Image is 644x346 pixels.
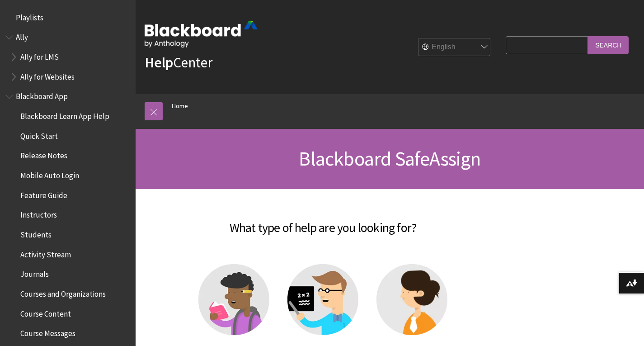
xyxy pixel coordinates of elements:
nav: Book outline for Anthology Ally Help [5,30,130,85]
a: HelpCenter [145,53,212,71]
span: Release Notes [20,148,67,161]
img: Blackboard by Anthology [145,21,258,47]
span: Course Content [20,306,71,318]
span: Quick Start [20,128,58,141]
span: Activity Stream [20,247,71,259]
span: Journals [20,267,49,279]
span: Instructors [20,208,57,220]
span: Students [20,227,52,239]
h2: What type of help are you looking for? [145,207,501,237]
input: Search [588,36,629,54]
span: Blackboard SafeAssign [299,146,480,171]
span: Blackboard App [16,89,68,101]
span: Courses and Organizations [20,286,106,299]
span: Feature Guide [20,188,67,200]
strong: Help [145,53,173,71]
span: Ally for LMS [20,49,59,62]
span: Blackboard Learn App Help [20,109,109,121]
span: Ally [16,30,28,42]
nav: Book outline for Playlists [5,10,130,25]
span: Course Messages [20,326,75,338]
span: Mobile Auto Login [20,168,79,180]
span: Playlists [16,10,43,22]
select: Site Language Selector [418,38,491,57]
img: Student help [198,264,269,335]
a: Home [172,100,188,112]
img: Administrator help [376,264,447,335]
img: Instructor help [287,264,358,335]
span: Ally for Websites [20,69,75,81]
